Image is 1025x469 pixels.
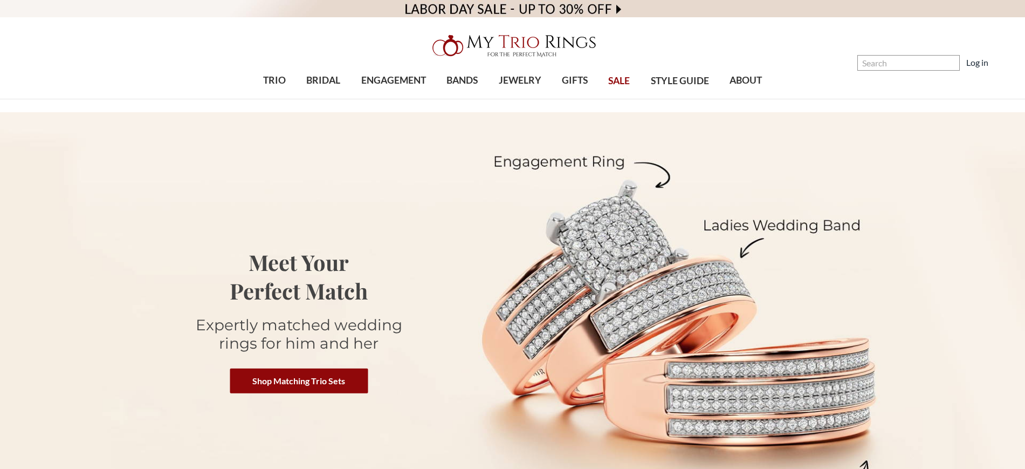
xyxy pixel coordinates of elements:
[719,63,772,98] a: ABOUT
[436,63,488,98] a: BANDS
[426,29,599,63] img: My Trio Rings
[995,58,1006,69] svg: cart.cart_preview
[318,98,329,99] button: submenu toggle
[306,73,340,87] span: BRIDAL
[499,73,541,87] span: JEWELRY
[995,56,1012,69] a: Cart with 0 items
[297,29,727,63] a: My Trio Rings
[446,73,478,87] span: BANDS
[457,98,467,99] button: submenu toggle
[296,63,350,98] a: BRIDAL
[598,64,640,99] a: SALE
[488,63,551,98] a: JEWELRY
[253,63,296,98] a: TRIO
[608,74,630,88] span: SALE
[640,64,719,99] a: STYLE GUIDE
[230,368,368,393] a: Shop Matching Trio Sets
[730,73,762,87] span: ABOUT
[651,74,709,88] span: STYLE GUIDE
[552,63,598,98] a: GIFTS
[361,73,426,87] span: ENGAGEMENT
[562,73,588,87] span: GIFTS
[388,98,399,99] button: submenu toggle
[740,98,751,99] button: submenu toggle
[966,56,988,69] a: Log in
[263,73,286,87] span: TRIO
[857,55,960,71] input: Search
[569,98,580,99] button: submenu toggle
[514,98,525,99] button: submenu toggle
[351,63,436,98] a: ENGAGEMENT
[269,98,280,99] button: submenu toggle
